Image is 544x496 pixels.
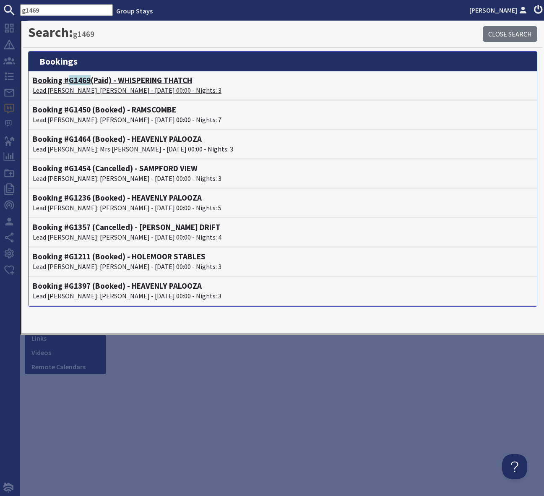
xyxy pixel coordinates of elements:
[33,261,533,271] p: Lead [PERSON_NAME]: [PERSON_NAME] - [DATE] 00:00 - Nights: 3
[3,483,13,493] img: staytech_i_w-64f4e8e9ee0a9c174fd5317b4b171b261742d2d393467e5bdba4413f4f884c10.svg
[33,115,533,125] p: Lead [PERSON_NAME]: [PERSON_NAME] - [DATE] 00:00 - Nights: 7
[33,252,533,271] a: Booking #G1211 (Booked) - HOLEMOOR STABLESLead [PERSON_NAME]: [PERSON_NAME] - [DATE] 00:00 - Nigh...
[33,164,533,183] a: Booking #G1454 (Cancelled) - SAMPFORD VIEWLead [PERSON_NAME]: [PERSON_NAME] - [DATE] 00:00 - Nigh...
[33,144,533,154] p: Lead [PERSON_NAME]: Mrs [PERSON_NAME] - [DATE] 00:00 - Nights: 3
[33,76,533,95] a: Booking #G1469(Paid) - WHISPERING THATCHLead [PERSON_NAME]: [PERSON_NAME] - [DATE] 00:00 - Nights: 3
[33,193,533,213] a: Booking #G1236 (Booked) - HEAVENLY PALOOZALead [PERSON_NAME]: [PERSON_NAME] - [DATE] 00:00 - Nigh...
[28,24,483,40] h1: Search:
[25,331,106,345] a: Links
[33,134,533,154] a: Booking #G1464 (Booked) - HEAVENLY PALOOZALead [PERSON_NAME]: Mrs [PERSON_NAME] - [DATE] 00:00 - ...
[33,252,533,261] h4: Booking #G1211 (Booked) - HOLEMOOR STABLES
[20,4,113,16] input: SEARCH
[25,345,106,360] a: Videos
[33,222,533,242] a: Booking #G1357 (Cancelled) - [PERSON_NAME] DRIFTLead [PERSON_NAME]: [PERSON_NAME] - [DATE] 00:00 ...
[33,222,533,232] h4: Booking #G1357 (Cancelled) - [PERSON_NAME] DRIFT
[502,454,527,479] iframe: Toggle Customer Support
[33,173,533,183] p: Lead [PERSON_NAME]: [PERSON_NAME] - [DATE] 00:00 - Nights: 3
[33,105,533,125] a: Booking #G1450 (Booked) - RAMSCOMBELead [PERSON_NAME]: [PERSON_NAME] - [DATE] 00:00 - Nights: 7
[69,75,91,85] span: G1469
[33,105,533,115] h4: Booking #G1450 (Booked) - RAMSCOMBE
[33,193,533,203] h4: Booking #G1236 (Booked) - HEAVENLY PALOOZA
[33,203,533,213] p: Lead [PERSON_NAME]: [PERSON_NAME] - [DATE] 00:00 - Nights: 5
[33,76,533,85] h4: Booking # (Paid) - WHISPERING THATCH
[73,29,94,39] small: g1469
[33,85,533,95] p: Lead [PERSON_NAME]: [PERSON_NAME] - [DATE] 00:00 - Nights: 3
[33,164,533,173] h4: Booking #G1454 (Cancelled) - SAMPFORD VIEW
[33,291,533,301] p: Lead [PERSON_NAME]: [PERSON_NAME] - [DATE] 00:00 - Nights: 3
[33,232,533,242] p: Lead [PERSON_NAME]: [PERSON_NAME] - [DATE] 00:00 - Nights: 4
[33,281,533,291] h4: Booking #G1397 (Booked) - HEAVENLY PALOOZA
[116,7,153,15] a: Group Stays
[33,281,533,301] a: Booking #G1397 (Booked) - HEAVENLY PALOOZALead [PERSON_NAME]: [PERSON_NAME] - [DATE] 00:00 - Nigh...
[33,134,533,144] h4: Booking #G1464 (Booked) - HEAVENLY PALOOZA
[25,360,106,374] a: Remote Calendars
[483,26,537,42] a: Close Search
[469,5,529,15] a: [PERSON_NAME]
[29,52,537,71] h3: bookings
